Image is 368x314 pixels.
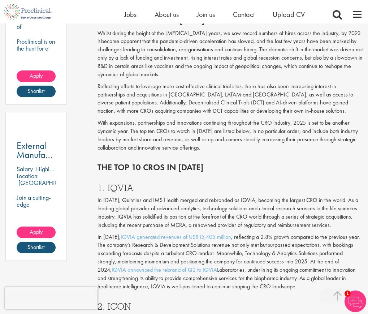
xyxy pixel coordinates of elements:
[121,233,231,241] a: IQVIA generated revenues of US$15,405 million
[5,287,98,309] iframe: reCAPTCHA
[98,29,363,79] p: Whilst during the height of the [MEDICAL_DATA] years, we saw record numbers of hires across the i...
[233,10,255,19] a: Contact
[197,10,215,19] a: Join us
[17,70,56,82] a: Apply
[345,291,366,312] img: Chatbot
[98,119,363,152] p: With expansions, partnerships and innovations continuing throughout the CRO industry, 2025 is set...
[17,242,56,253] a: Shortlist
[17,86,56,97] a: Shortlist
[30,72,43,79] span: Apply
[36,165,84,173] p: Highly Competitive
[17,165,33,173] span: Salary
[98,302,363,311] h3: 2. ICON
[155,10,179,19] a: About us
[112,266,217,274] a: IQVIA announced the rebrand of Q2 to IQVIA
[98,196,363,229] p: In [DATE], Quintiles and IMS Health merged and rebranded as IQVIA, becoming the largest CRO in th...
[17,178,80,194] p: [GEOGRAPHIC_DATA], [GEOGRAPHIC_DATA]
[17,141,56,159] a: External Manufacturing Logistics Coordination Support
[17,227,56,238] a: Apply
[273,10,305,19] a: Upload CV
[30,228,43,236] span: Apply
[98,82,363,115] p: Reflecting efforts to leverage more cost-effective clinical trial sites, there has also been incr...
[345,291,351,297] span: 1
[124,10,137,19] a: Jobs
[98,233,363,291] p: In [DATE], , reflecting a 2.8% growth compared to the previous year. The company’s Research & Dev...
[98,183,363,193] h3: 1. IQVIA
[17,16,78,44] p: City of [GEOGRAPHIC_DATA], [GEOGRAPHIC_DATA]
[98,16,363,25] h2: The CRO market in [DATE]
[17,172,39,180] span: Location:
[17,38,56,127] p: Proclinical is on the hunt for a bold, innovative thinker who is ready to help push the boundarie...
[98,163,363,172] h2: The top 10 CROs in [DATE]
[17,194,56,270] p: Join a cutting-edge pharmaceutical team where your precision and passion for supply chain will he...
